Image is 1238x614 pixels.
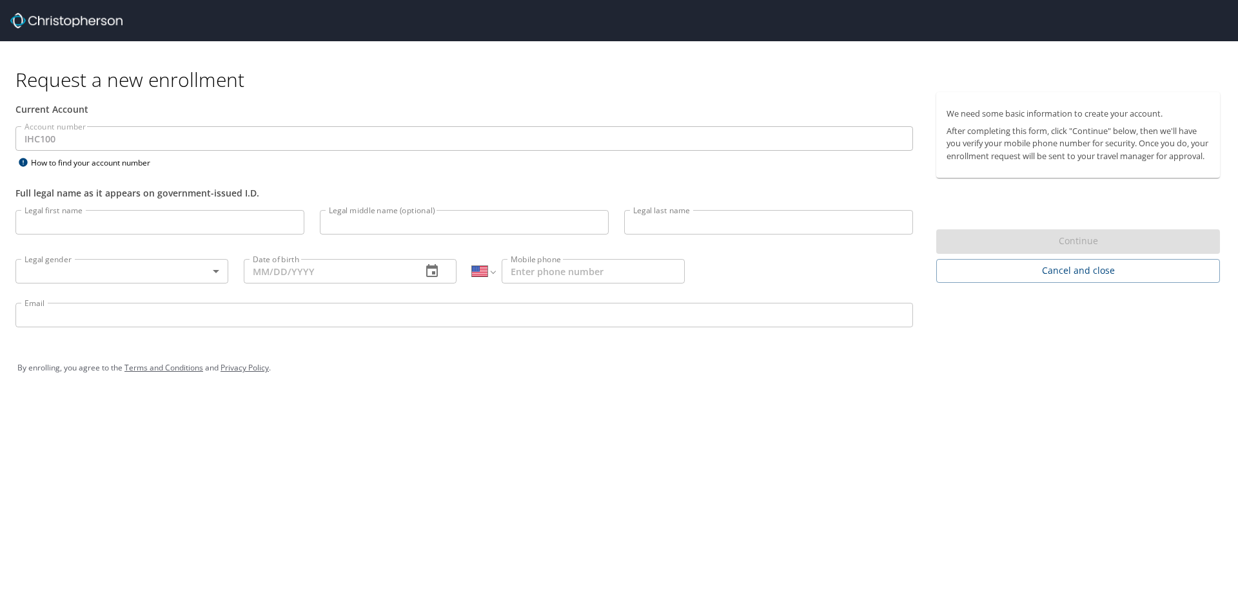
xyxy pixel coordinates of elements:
a: Privacy Policy [221,362,269,373]
input: Enter phone number [502,259,685,283]
div: Current Account [15,102,913,116]
h1: Request a new enrollment [15,67,1230,92]
div: Full legal name as it appears on government-issued I.D. [15,186,913,200]
p: We need some basic information to create your account. [947,108,1210,120]
span: Cancel and close [947,263,1210,279]
p: After completing this form, click "Continue" below, then we'll have you verify your mobile phone ... [947,125,1210,162]
button: Cancel and close [936,259,1220,283]
div: How to find your account number [15,155,177,171]
input: MM/DD/YYYY [244,259,411,283]
div: By enrolling, you agree to the and . [17,352,1221,384]
div: ​ [15,259,228,283]
a: Terms and Conditions [124,362,203,373]
img: cbt logo [10,13,123,28]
